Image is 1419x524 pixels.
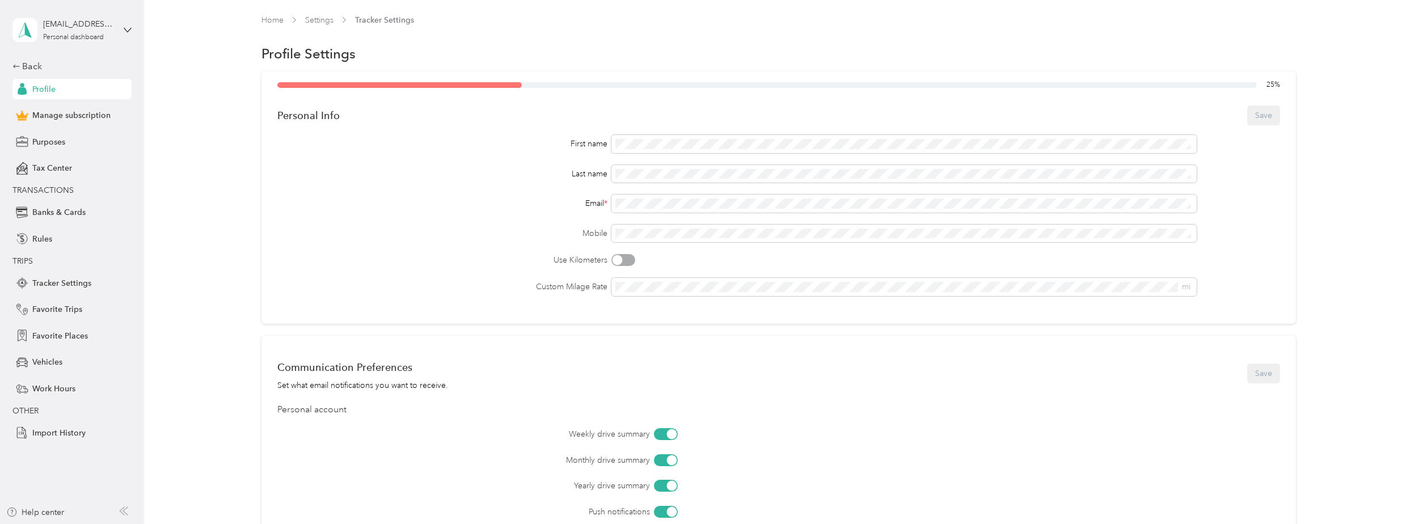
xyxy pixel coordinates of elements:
[277,403,1280,417] div: Personal account
[32,383,75,395] span: Work Hours
[1182,282,1190,291] span: mi
[277,227,607,239] label: Mobile
[1266,80,1280,90] span: 25 %
[305,15,333,25] a: Settings
[1355,460,1419,524] iframe: Everlance-gr Chat Button Frame
[277,138,607,150] div: First name
[12,256,33,266] span: TRIPS
[32,303,82,315] span: Favorite Trips
[277,197,607,209] div: Email
[6,506,64,518] button: Help center
[277,281,607,293] label: Custom Milage Rate
[261,15,284,25] a: Home
[32,136,65,148] span: Purposes
[32,83,56,95] span: Profile
[32,277,91,289] span: Tracker Settings
[277,109,340,121] div: Personal Info
[341,428,650,440] label: Weekly drive summary
[277,379,448,391] div: Set what email notifications you want to receive.
[12,60,126,73] div: Back
[32,206,86,218] span: Banks & Cards
[341,506,650,518] label: Push notifications
[32,330,88,342] span: Favorite Places
[341,454,650,466] label: Monthly drive summary
[341,480,650,492] label: Yearly drive summary
[12,406,39,416] span: OTHER
[32,427,86,439] span: Import History
[12,185,74,195] span: TRANSACTIONS
[32,162,72,174] span: Tax Center
[355,14,414,26] span: Tracker Settings
[277,254,607,266] label: Use Kilometers
[43,34,104,41] div: Personal dashboard
[32,109,111,121] span: Manage subscription
[43,18,114,30] div: [EMAIL_ADDRESS][DOMAIN_NAME]
[32,233,52,245] span: Rules
[277,168,607,180] div: Last name
[277,361,448,373] div: Communication Preferences
[261,48,356,60] h1: Profile Settings
[32,356,62,368] span: Vehicles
